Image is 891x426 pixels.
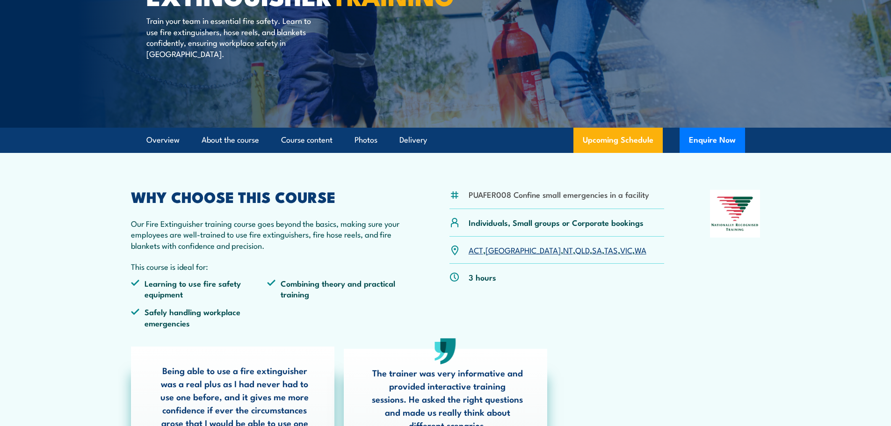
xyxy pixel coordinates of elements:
[635,244,646,255] a: WA
[563,244,573,255] a: NT
[710,190,761,238] img: Nationally Recognised Training logo.
[469,244,483,255] a: ACT
[131,190,404,203] h2: WHY CHOOSE THIS COURSE
[131,278,268,300] li: Learning to use fire safety equipment
[469,189,649,200] li: PUAFER008 Confine small emergencies in a facility
[469,272,496,282] p: 3 hours
[680,128,745,153] button: Enquire Now
[146,15,317,59] p: Train your team in essential fire safety. Learn to use fire extinguishers, hose reels, and blanke...
[469,245,646,255] p: , , , , , , ,
[131,261,404,272] p: This course is ideal for:
[281,128,333,152] a: Course content
[355,128,377,152] a: Photos
[146,128,180,152] a: Overview
[469,217,644,228] p: Individuals, Small groups or Corporate bookings
[573,128,663,153] a: Upcoming Schedule
[575,244,590,255] a: QLD
[131,218,404,251] p: Our Fire Extinguisher training course goes beyond the basics, making sure your employees are well...
[485,244,561,255] a: [GEOGRAPHIC_DATA]
[267,278,404,300] li: Combining theory and practical training
[592,244,602,255] a: SA
[399,128,427,152] a: Delivery
[131,306,268,328] li: Safely handling workplace emergencies
[620,244,632,255] a: VIC
[202,128,259,152] a: About the course
[604,244,618,255] a: TAS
